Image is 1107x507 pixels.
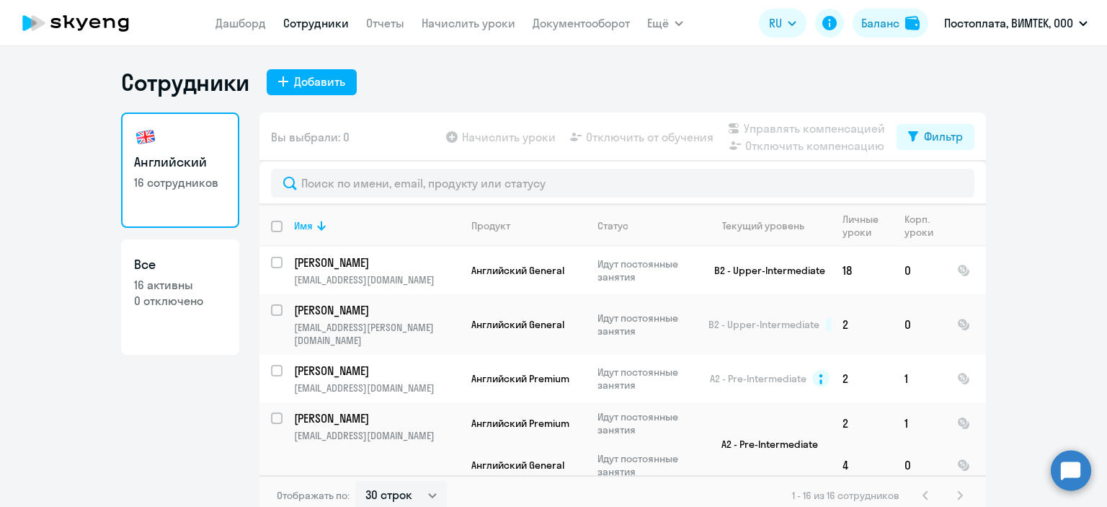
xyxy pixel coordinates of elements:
[471,264,564,277] span: Английский General
[471,219,510,232] div: Продукт
[597,366,696,392] p: Идут постоянные занятия
[647,9,683,38] button: Ещё
[831,444,893,486] td: 4
[294,219,459,232] div: Имя
[533,16,630,30] a: Документооборот
[893,355,946,402] td: 1
[769,14,782,32] span: RU
[904,213,945,239] div: Корп. уроки
[134,255,226,274] h3: Все
[294,255,459,270] a: [PERSON_NAME]
[792,489,899,502] span: 1 - 16 из 16 сотрудников
[697,402,831,486] td: A2 - Pre-Intermediate
[893,402,946,444] td: 1
[294,410,457,426] p: [PERSON_NAME]
[831,247,893,294] td: 18
[121,68,249,97] h1: Сотрудники
[121,239,239,355] a: Все16 активны0 отключено
[283,16,349,30] a: Сотрудники
[722,219,804,232] div: Текущий уровень
[853,9,928,38] button: Балансbalance
[831,294,893,355] td: 2
[647,14,669,32] span: Ещё
[294,363,459,379] a: [PERSON_NAME]
[134,153,226,172] h3: Английский
[831,402,893,444] td: 2
[944,14,1073,32] p: Постоплата, ВИМТЕК, ООО
[708,219,830,232] div: Текущий уровень
[597,312,696,338] p: Идут постоянные занятия
[277,489,350,502] span: Отображать по:
[471,417,569,430] span: Английский Premium
[134,125,157,149] img: english
[294,363,457,379] p: [PERSON_NAME]
[271,169,974,198] input: Поиск по имени, email, продукту или статусу
[905,16,920,30] img: balance
[471,372,569,385] span: Английский Premium
[710,372,806,385] span: A2 - Pre-Intermediate
[597,452,696,478] p: Идут постоянные занятия
[897,124,974,150] button: Фильтр
[294,302,459,318] a: [PERSON_NAME]
[937,6,1095,40] button: Постоплата, ВИМТЕК, ООО
[294,321,459,347] p: [EMAIL_ADDRESS][PERSON_NAME][DOMAIN_NAME]
[471,318,564,331] span: Английский General
[294,219,313,232] div: Имя
[294,429,459,442] p: [EMAIL_ADDRESS][DOMAIN_NAME]
[843,213,892,239] div: Личные уроки
[861,14,899,32] div: Баланс
[215,16,266,30] a: Дашборд
[294,410,459,426] a: [PERSON_NAME]
[597,219,628,232] div: Статус
[134,293,226,309] p: 0 отключено
[924,128,963,145] div: Фильтр
[831,355,893,402] td: 2
[267,69,357,95] button: Добавить
[121,113,239,228] a: Английский16 сотрудников
[134,277,226,293] p: 16 активны
[294,302,457,318] p: [PERSON_NAME]
[271,128,350,146] span: Вы выбрали: 0
[366,16,404,30] a: Отчеты
[422,16,515,30] a: Начислить уроки
[134,175,226,190] p: 16 сотрудников
[294,73,345,90] div: Добавить
[759,9,806,38] button: RU
[597,410,696,436] p: Идут постоянные занятия
[597,257,696,283] p: Идут постоянные занятия
[893,294,946,355] td: 0
[294,382,459,394] p: [EMAIL_ADDRESS][DOMAIN_NAME]
[708,318,819,331] span: B2 - Upper-Intermediate
[294,273,459,286] p: [EMAIL_ADDRESS][DOMAIN_NAME]
[893,444,946,486] td: 0
[893,247,946,294] td: 0
[471,459,564,472] span: Английский General
[294,255,457,270] p: [PERSON_NAME]
[697,247,831,294] td: B2 - Upper-Intermediate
